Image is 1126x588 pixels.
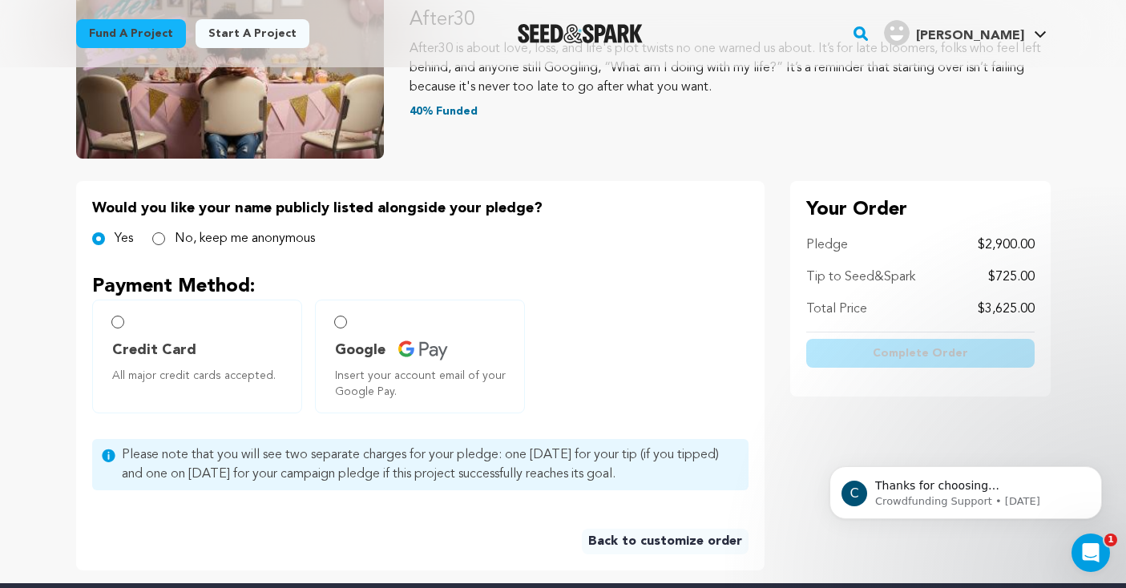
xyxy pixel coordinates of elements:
[988,268,1035,287] p: $725.00
[873,345,968,361] span: Complete Order
[806,197,1035,223] p: Your Order
[806,236,848,255] p: Pledge
[175,229,315,248] label: No, keep me anonymous
[916,30,1024,42] span: [PERSON_NAME]
[881,17,1050,46] a: Dawana S.'s Profile
[92,197,749,219] p: Would you like your name publicly listed alongside your pledge?
[335,339,385,361] span: Google
[1104,534,1117,546] span: 1
[1072,534,1110,572] iframe: Intercom live chat
[806,268,915,287] p: Tip to Seed&Spark
[582,529,749,554] a: Back to customize order
[518,24,644,43] a: Seed&Spark Homepage
[410,103,1051,119] p: 40% Funded
[335,368,511,400] span: Insert your account email of your Google Pay.
[76,19,186,48] a: Fund a project
[112,339,196,361] span: Credit Card
[122,445,739,484] span: Please note that you will see two separate charges for your pledge: one [DATE] for your tip (if y...
[884,20,910,46] img: user.png
[806,300,867,319] p: Total Price
[806,339,1035,368] button: Complete Order
[805,433,1126,545] iframe: Intercom notifications message
[410,39,1051,97] p: After30 is about love, loss, and life's plot twists no one warned us about. It’s for late bloomer...
[196,19,309,48] a: Start a project
[92,274,749,300] p: Payment Method:
[398,340,448,360] img: credit card icons
[881,17,1050,50] span: Dawana S.'s Profile
[884,20,1024,46] div: Dawana S.'s Profile
[518,24,644,43] img: Seed&Spark Logo Dark Mode
[112,368,289,384] span: All major credit cards accepted.
[978,236,1035,255] p: $2,900.00
[978,300,1035,319] p: $3,625.00
[115,229,133,248] label: Yes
